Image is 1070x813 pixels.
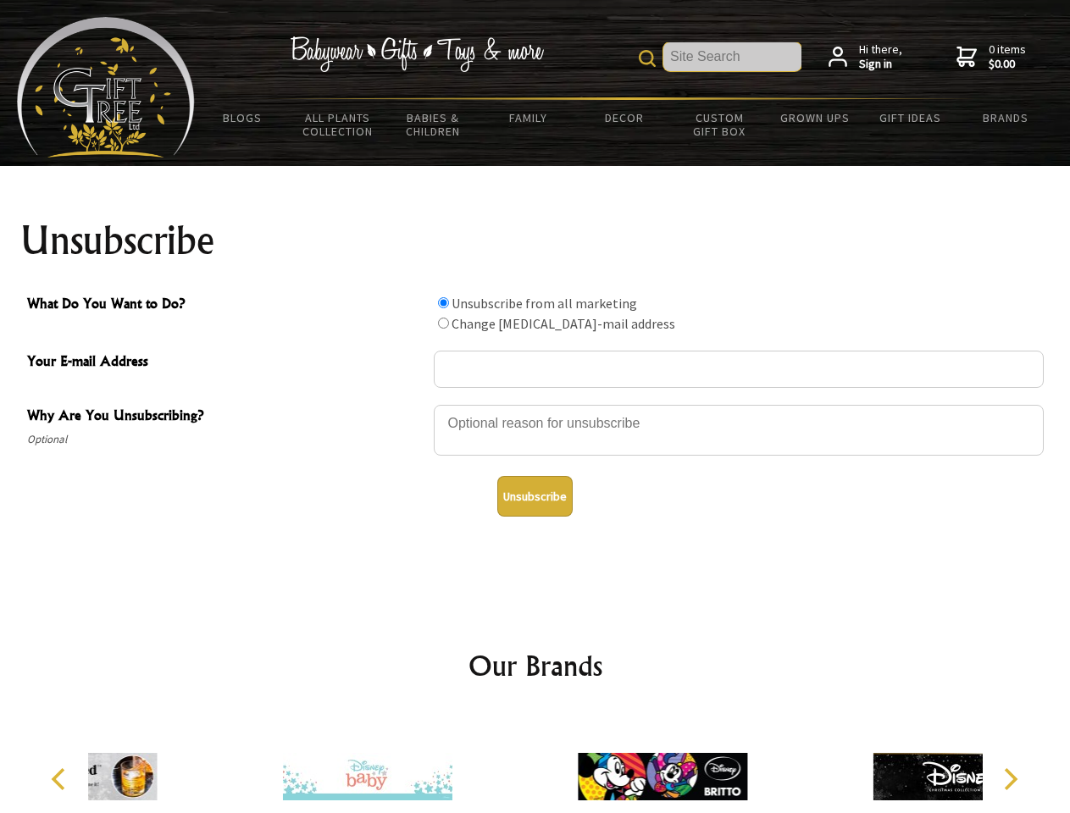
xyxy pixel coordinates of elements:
input: Your E-mail Address [434,351,1044,388]
a: Brands [958,100,1054,135]
a: Hi there,Sign in [829,42,902,72]
span: Hi there, [859,42,902,72]
a: Custom Gift Box [672,100,768,149]
strong: $0.00 [989,57,1026,72]
a: BLOGS [195,100,291,135]
span: Optional [27,429,425,450]
img: Babyware - Gifts - Toys and more... [17,17,195,158]
span: Why Are You Unsubscribing? [27,405,425,429]
input: Site Search [663,42,801,71]
a: Babies & Children [385,100,481,149]
span: 0 items [989,41,1026,72]
label: Change [MEDICAL_DATA]-mail address [452,315,675,332]
button: Unsubscribe [497,476,573,517]
span: Your E-mail Address [27,351,425,375]
label: Unsubscribe from all marketing [452,295,637,312]
input: What Do You Want to Do? [438,318,449,329]
h2: Our Brands [34,645,1037,686]
a: Decor [576,100,672,135]
strong: Sign in [859,57,902,72]
a: Gift Ideas [862,100,958,135]
img: product search [639,50,656,67]
a: 0 items$0.00 [956,42,1026,72]
textarea: Why Are You Unsubscribing? [434,405,1044,456]
a: Grown Ups [767,100,862,135]
img: Babywear - Gifts - Toys & more [290,36,544,72]
button: Previous [42,760,80,798]
h1: Unsubscribe [20,220,1051,261]
a: All Plants Collection [291,100,386,149]
button: Next [991,760,1028,798]
span: What Do You Want to Do? [27,293,425,318]
a: Family [481,100,577,135]
input: What Do You Want to Do? [438,297,449,308]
